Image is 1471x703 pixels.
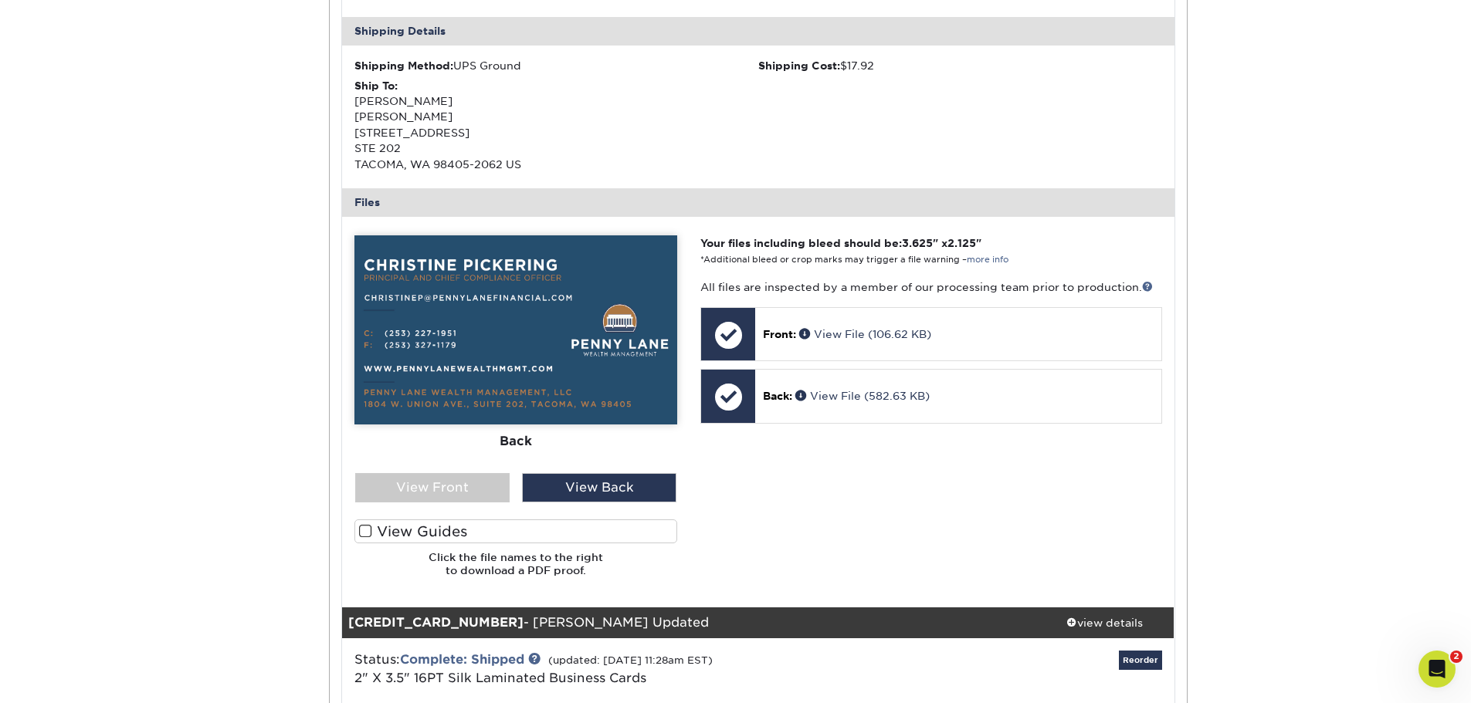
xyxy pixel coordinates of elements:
[354,551,677,589] h6: Click the file names to the right to download a PDF proof.
[348,615,524,630] strong: [CREDIT_CARD_NUMBER]
[548,654,713,666] small: (updated: [DATE] 11:28am EST)
[758,59,840,72] strong: Shipping Cost:
[902,237,933,249] span: 3.625
[967,255,1008,265] a: more info
[354,519,677,543] label: View Guides
[700,279,1161,295] p: All files are inspected by a member of our processing team prior to production.
[342,17,1174,45] div: Shipping Details
[763,328,796,340] span: Front:
[522,473,676,502] div: View Back
[400,652,524,667] a: Complete: Shipped
[354,78,758,172] div: [PERSON_NAME] [PERSON_NAME] [STREET_ADDRESS] STE 202 TACOMA, WA 98405-2062 US
[795,390,930,402] a: View File (582.63 KB)
[342,188,1174,216] div: Files
[354,59,453,72] strong: Shipping Method:
[354,671,646,685] a: 2" X 3.5" 16PT Silk Laminated Business Cards
[1119,651,1162,670] a: Reorder
[1035,607,1174,638] a: view details
[342,607,1035,638] div: - [PERSON_NAME] Updated
[700,255,1008,265] small: *Additional bleed or crop marks may trigger a file warning –
[1450,651,1463,663] span: 2
[700,237,981,249] strong: Your files including bleed should be: " x "
[354,79,398,92] strong: Ship To:
[758,58,1162,73] div: $17.92
[1035,615,1174,630] div: view details
[763,390,792,402] span: Back:
[354,58,758,73] div: UPS Ground
[947,237,976,249] span: 2.125
[355,473,510,502] div: View Front
[799,328,931,340] a: View File (106.62 KB)
[343,651,896,688] div: Status:
[354,424,677,458] div: Back
[1418,651,1456,688] iframe: Intercom live chat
